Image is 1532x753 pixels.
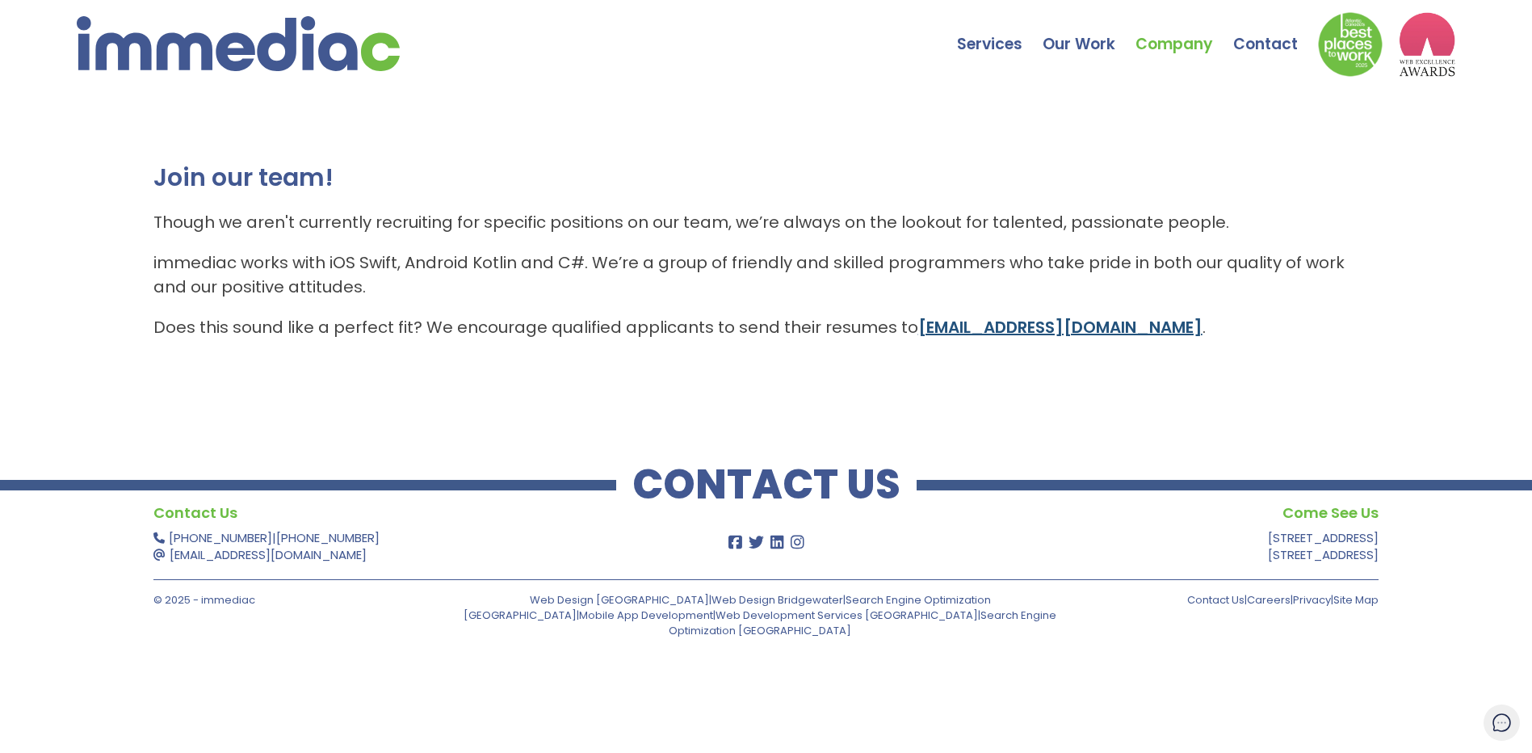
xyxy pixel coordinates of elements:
p: | | | | | [460,592,1060,638]
p: Though we aren't currently recruiting for specific positions on our team, we’re always on the loo... [153,210,1379,234]
p: Does this sound like a perfect fit? We encourage qualified applicants to send their resumes to . [153,315,1379,339]
a: Contact Us [1187,592,1244,608]
img: Down [1318,12,1383,77]
a: Web Development Services [GEOGRAPHIC_DATA] [716,608,978,623]
a: Company [1135,4,1233,61]
a: [PHONE_NUMBER] [169,529,272,546]
a: Search Engine Optimization [GEOGRAPHIC_DATA] [464,592,991,623]
h4: Contact Us [153,501,652,525]
p: © 2025 - immediac [153,592,447,608]
a: [PHONE_NUMBER] [276,529,380,546]
img: logo2_wea_nobg.webp [1399,12,1455,77]
a: [STREET_ADDRESS][STREET_ADDRESS] [1268,529,1379,563]
p: | | | [1085,592,1379,608]
a: Careers [1247,592,1291,608]
a: Mobile App Development [579,608,713,623]
a: Search Engine Optimization [GEOGRAPHIC_DATA] [669,608,1056,638]
a: Site Map [1333,592,1379,608]
a: Web Design Bridgewater [711,592,843,608]
a: Services [957,4,1043,61]
a: Contact [1233,4,1318,61]
h2: CONTACT US [616,469,917,501]
img: immediac [77,16,400,71]
h2: Join our team! [153,162,1379,194]
a: Our Work [1043,4,1135,61]
p: immediac works with iOS Swift, Android Kotlin and C#. We’re a group of friendly and skilled progr... [153,250,1379,299]
h4: Come See Us [880,501,1379,525]
a: [EMAIL_ADDRESS][DOMAIN_NAME] [170,546,367,563]
a: [EMAIL_ADDRESS][DOMAIN_NAME] [918,316,1203,339]
p: | [153,529,652,563]
a: Web Design [GEOGRAPHIC_DATA] [530,592,709,608]
a: Privacy [1293,592,1331,608]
